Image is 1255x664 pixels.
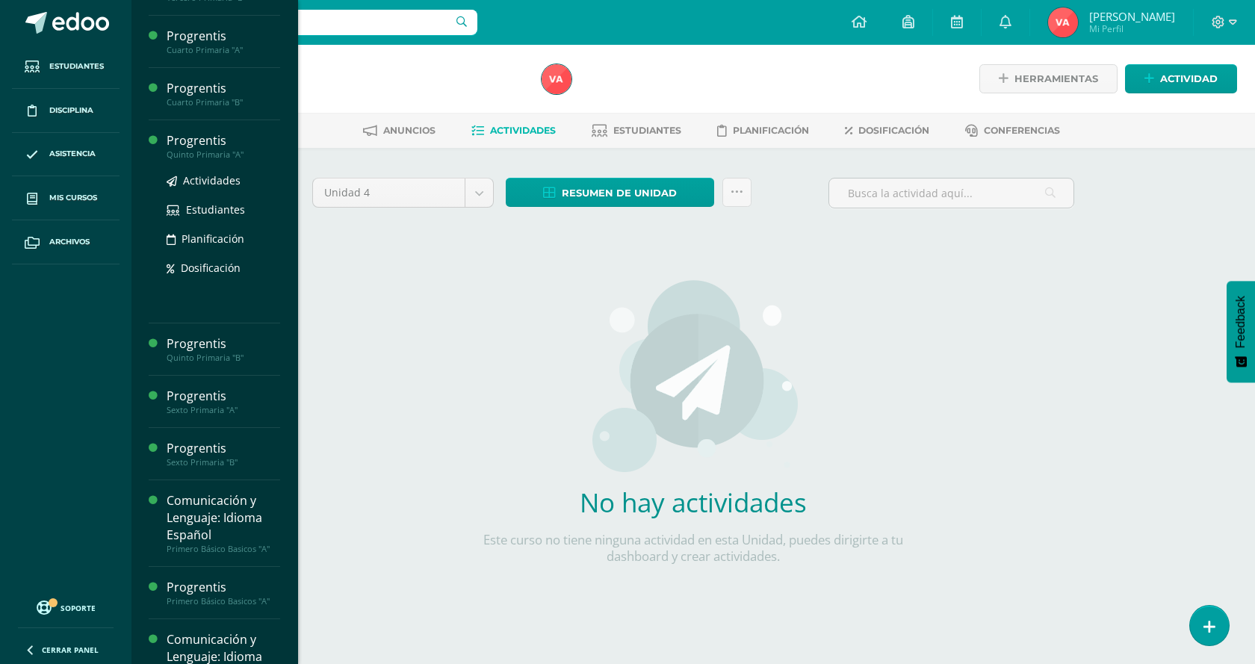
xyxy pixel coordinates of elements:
[18,597,114,617] a: Soporte
[49,60,104,72] span: Estudiantes
[167,440,280,457] div: Progrentis
[42,645,99,655] span: Cerrar panel
[167,28,280,55] a: ProgrentisCuarto Primaria "A"
[167,28,280,45] div: Progrentis
[167,388,280,415] a: ProgrentisSexto Primaria "A"
[167,388,280,405] div: Progrentis
[49,236,90,248] span: Archivos
[717,119,809,143] a: Planificación
[1160,65,1218,93] span: Actividad
[167,405,280,415] div: Sexto Primaria "A"
[1089,22,1175,35] span: Mi Perfil
[167,230,280,247] a: Planificación
[363,119,436,143] a: Anuncios
[845,119,929,143] a: Dosificación
[506,178,714,207] a: Resumen de unidad
[167,149,280,160] div: Quinto Primaria "A"
[167,492,280,554] a: Comunicación y Lenguaje: Idioma EspañolPrimero Básico Basicos "A"
[167,440,280,468] a: ProgrentisSexto Primaria "B"
[383,125,436,136] span: Anuncios
[141,10,477,35] input: Busca un usuario...
[167,579,280,596] div: Progrentis
[829,179,1073,208] input: Busca la actividad aquí...
[588,279,799,473] img: activities.png
[167,353,280,363] div: Quinto Primaria "B"
[49,105,93,117] span: Disciplina
[167,335,280,363] a: ProgrentisQuinto Primaria "B"
[167,579,280,606] a: ProgrentisPrimero Básico Basicos "A"
[167,335,280,353] div: Progrentis
[167,80,280,97] div: Progrentis
[167,172,280,189] a: Actividades
[1234,296,1248,348] span: Feedback
[965,119,1060,143] a: Conferencias
[542,64,571,94] img: 5ef59e455bde36dc0487bc51b4dad64e.png
[1089,9,1175,24] span: [PERSON_NAME]
[979,64,1118,93] a: Herramientas
[167,492,280,544] div: Comunicación y Lenguaje: Idioma Español
[12,220,120,264] a: Archivos
[733,125,809,136] span: Planificación
[183,173,241,187] span: Actividades
[167,596,280,606] div: Primero Básico Basicos "A"
[490,125,556,136] span: Actividades
[186,202,245,217] span: Estudiantes
[984,125,1060,136] span: Conferencias
[182,232,244,246] span: Planificación
[12,176,120,220] a: Mis cursos
[61,603,96,613] span: Soporte
[49,148,96,160] span: Asistencia
[49,192,97,204] span: Mis cursos
[167,132,280,160] a: ProgrentisQuinto Primaria "A"
[167,80,280,108] a: ProgrentisCuarto Primaria "B"
[167,259,280,276] a: Dosificación
[167,45,280,55] div: Cuarto Primaria "A"
[1048,7,1078,37] img: 5ef59e455bde36dc0487bc51b4dad64e.png
[858,125,929,136] span: Dosificación
[167,544,280,554] div: Primero Básico Basicos "A"
[1014,65,1098,93] span: Herramientas
[592,119,681,143] a: Estudiantes
[613,125,681,136] span: Estudiantes
[12,133,120,177] a: Asistencia
[188,61,524,82] h1: Progrentis
[1227,281,1255,382] button: Feedback - Mostrar encuesta
[167,457,280,468] div: Sexto Primaria "B"
[12,45,120,89] a: Estudiantes
[12,89,120,133] a: Disciplina
[181,261,241,275] span: Dosificación
[167,97,280,108] div: Cuarto Primaria "B"
[562,179,677,207] span: Resumen de unidad
[471,119,556,143] a: Actividades
[313,179,493,207] a: Unidad 4
[188,82,524,96] div: Primero Primaria 'B'
[167,132,280,149] div: Progrentis
[167,201,280,218] a: Estudiantes
[1125,64,1237,93] a: Actividad
[324,179,453,207] span: Unidad 4
[473,485,914,520] h2: No hay actividades
[473,532,914,565] p: Este curso no tiene ninguna actividad en esta Unidad, puedes dirigirte a tu dashboard y crear act...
